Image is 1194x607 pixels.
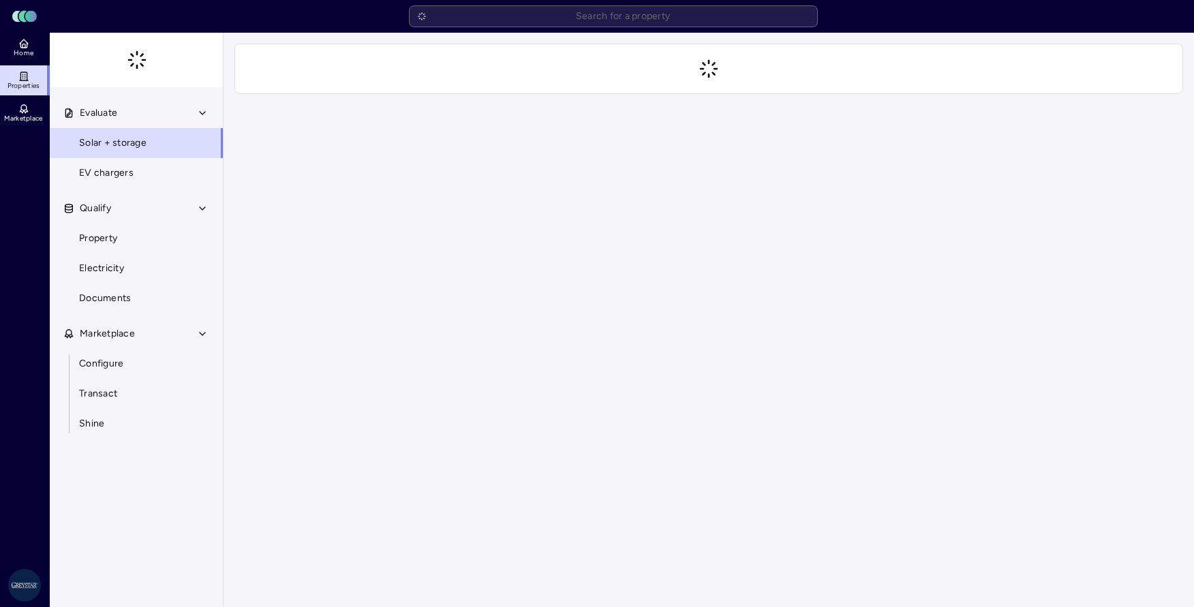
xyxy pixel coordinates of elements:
span: EV chargers [79,166,134,181]
span: Qualify [80,201,111,216]
a: Configure [49,349,224,379]
span: Solar + storage [79,136,147,151]
span: Marketplace [4,114,42,123]
a: Solar + storage [49,128,224,158]
button: Qualify [50,193,224,223]
a: Documents [49,283,224,313]
span: Marketplace [80,326,135,341]
span: Shine [79,416,104,431]
button: Evaluate [50,98,224,128]
button: Marketplace [50,319,224,349]
span: Documents [79,291,131,306]
img: Greystar AS [8,569,41,602]
span: Property [79,231,117,246]
span: Properties [7,82,40,90]
span: Home [14,49,33,57]
a: EV chargers [49,158,224,188]
a: Property [49,223,224,253]
a: Shine [49,409,224,439]
span: Electricity [79,261,124,276]
input: Search for a property [409,5,818,27]
a: Electricity [49,253,224,283]
span: Configure [79,356,123,371]
span: Evaluate [80,106,117,121]
a: Transact [49,379,224,409]
span: Transact [79,386,117,401]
